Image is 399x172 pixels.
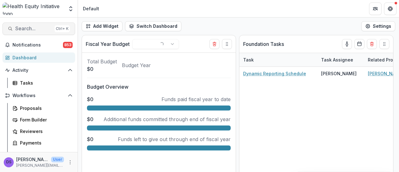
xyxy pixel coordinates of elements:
button: Add Widget [82,21,123,31]
p: Funds left to give out through end of fiscal year [118,135,231,143]
p: Fiscal Year Budget [86,40,130,48]
button: Drag [379,39,389,49]
button: Partners [369,2,382,15]
p: Foundation Tasks [243,40,284,48]
button: Open Activity [2,65,75,75]
p: [PERSON_NAME][EMAIL_ADDRESS][PERSON_NAME][DATE][DOMAIN_NAME] [16,163,64,168]
a: Grantee Reports [10,149,75,160]
p: [PERSON_NAME] [16,156,49,163]
button: Switch Dashboard [125,21,181,31]
nav: breadcrumb [80,4,102,13]
button: Open Workflows [2,91,75,101]
p: Additional funds committed through end of fiscal year [103,115,231,123]
div: Task [239,57,257,63]
p: $0 [87,115,94,123]
div: Reviewers [20,128,70,135]
button: Drag [222,39,232,49]
div: Payments [20,140,70,146]
p: $0 [87,65,117,73]
div: Dashboard [12,54,70,61]
div: Dr. Ana Smith [6,160,12,164]
p: Total Budget [87,58,117,65]
div: Task [239,53,317,66]
p: User [51,157,64,162]
button: More [66,159,74,166]
button: Delete card [209,39,219,49]
img: Health Equity Initiative logo [2,2,64,15]
span: Workflows [12,93,65,98]
div: Ctrl + K [55,25,70,32]
div: Default [83,5,99,12]
div: Form Builder [20,116,70,123]
button: toggle-assigned-to-me [342,39,352,49]
a: Dynamic Reporting Schedule [243,70,306,77]
span: Activity [12,68,65,73]
button: Search... [2,22,75,35]
button: Get Help [384,2,397,15]
div: Tasks [20,80,70,86]
a: Dashboard [2,52,75,63]
div: [PERSON_NAME] [321,70,357,77]
span: Search... [15,26,52,32]
span: 853 [63,42,73,48]
div: Task Assignee [317,53,364,66]
div: Task Assignee [317,57,357,63]
a: Payments [10,138,75,148]
span: Notifications [12,42,63,48]
div: Proposals [20,105,70,111]
button: Calendar [354,39,364,49]
div: Grantee Reports [20,151,70,158]
a: Tasks [10,78,75,88]
button: Notifications853 [2,40,75,50]
p: $0 [87,135,94,143]
p: Budget Overview [87,83,231,91]
button: Open entity switcher [66,2,75,15]
p: Funds paid fiscal year to date [161,96,231,103]
a: Proposals [10,103,75,113]
button: Settings [361,21,395,31]
a: Form Builder [10,115,75,125]
p: Budget Year [122,61,151,69]
button: Delete card [367,39,377,49]
p: $0 [87,96,94,103]
a: Reviewers [10,126,75,136]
